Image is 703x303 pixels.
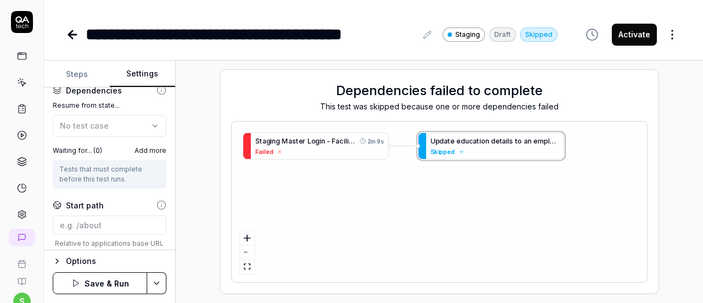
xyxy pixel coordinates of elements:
time: 2m 9s [367,137,384,145]
span: g [315,137,320,145]
button: zoom out [240,245,254,260]
button: Save & Run [53,272,147,294]
span: S [255,137,260,145]
span: l [345,137,347,145]
span: g [266,137,271,145]
span: a [336,137,339,145]
div: Tests that must complete before this test runs. [59,164,160,184]
div: React Flow controls [240,231,254,274]
a: New conversation [9,229,35,246]
a: Staging [443,27,485,42]
div: Skipped [520,27,557,42]
span: F [332,137,336,145]
button: No test case [53,115,166,137]
span: a [263,137,266,145]
div: Draft [489,27,516,42]
span: c [339,137,344,145]
span: M [282,137,288,145]
input: e.g. /about [53,216,166,235]
span: s [292,137,296,145]
span: L [308,137,311,145]
button: fit view [240,260,254,274]
button: Options [53,255,166,268]
span: n [321,137,325,145]
span: a [288,137,292,145]
span: Staging [455,30,480,40]
span: i [270,137,272,145]
button: Activate [612,24,657,46]
span: t [296,137,299,145]
label: Waiting for... ( 0 ) [53,146,102,156]
span: r [303,137,305,145]
div: Dependencies [66,85,122,96]
div: Start path [66,200,104,211]
span: n [272,137,276,145]
button: Steps [44,61,110,87]
h2: Dependencies failed to complete [231,81,648,101]
button: Settings [110,61,176,87]
button: View version history [579,24,605,46]
span: - [327,137,330,145]
span: g [276,137,280,145]
span: Relative to applications base URL [53,239,166,247]
span: i [344,137,345,145]
span: e [299,137,303,145]
a: Documentation [4,268,39,286]
a: StagingMasterLogin-Facility2m 9sFailed [243,133,389,159]
span: Add more [135,146,166,156]
span: No test case [60,121,109,130]
button: zoom in [240,231,254,245]
span: i [320,137,321,145]
span: i [347,137,355,145]
div: This test was skipped because one or more dependencies failed [231,101,648,112]
span: o [311,137,316,145]
a: Book a call with us [4,251,39,268]
label: Resume from state... [53,101,166,111]
div: Options [66,255,166,268]
span: Failed [255,147,274,156]
span: t [260,137,263,145]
